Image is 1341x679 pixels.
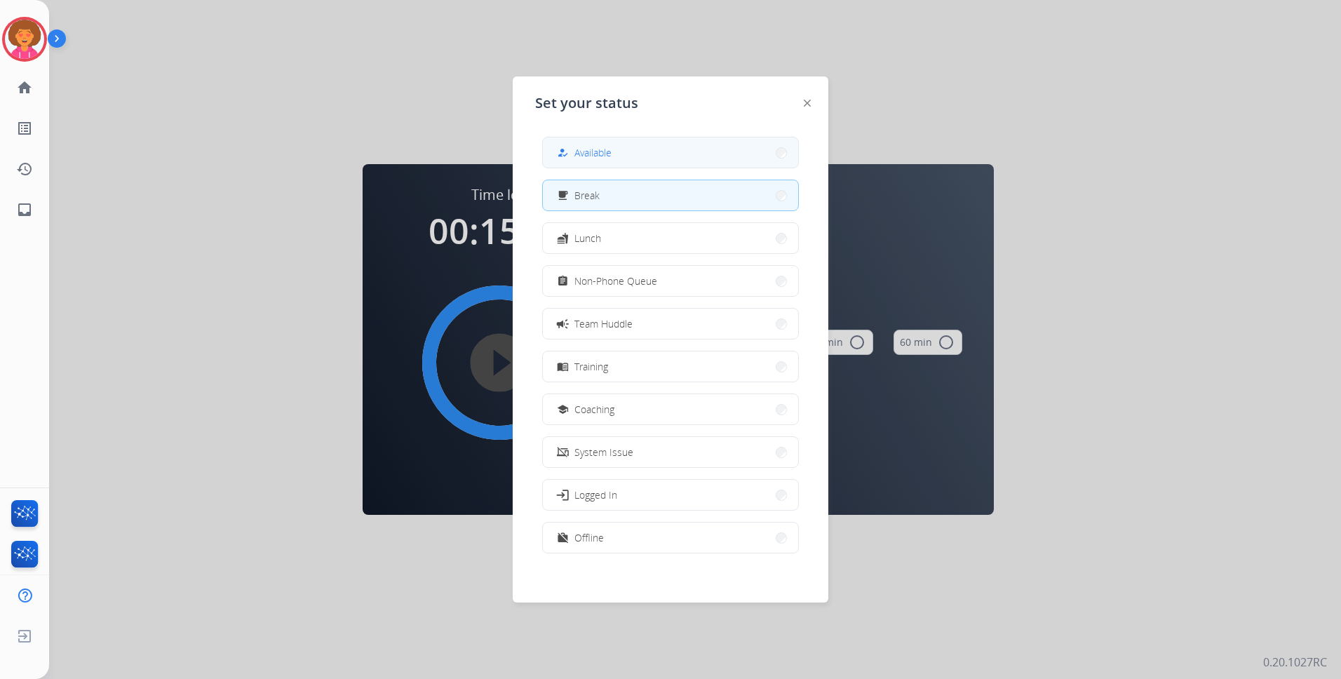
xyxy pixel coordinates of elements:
button: Team Huddle [543,309,798,339]
button: Non-Phone Queue [543,266,798,296]
span: Offline [574,530,604,545]
button: Logged In [543,480,798,510]
span: Available [574,145,612,160]
span: Team Huddle [574,316,633,331]
button: Lunch [543,223,798,253]
mat-icon: menu_book [557,361,569,372]
mat-icon: school [557,403,569,415]
span: Logged In [574,488,617,502]
button: System Issue [543,437,798,467]
mat-icon: how_to_reg [557,147,569,159]
mat-icon: login [555,488,570,502]
button: Available [543,137,798,168]
span: Coaching [574,402,614,417]
img: avatar [5,20,44,59]
span: Break [574,188,600,203]
button: Training [543,351,798,382]
span: Training [574,359,608,374]
button: Break [543,180,798,210]
mat-icon: list_alt [16,120,33,137]
img: close-button [804,100,811,107]
span: System Issue [574,445,633,459]
mat-icon: inbox [16,201,33,218]
mat-icon: phonelink_off [557,446,569,458]
mat-icon: campaign [555,316,570,330]
p: 0.20.1027RC [1263,654,1327,671]
mat-icon: home [16,79,33,96]
mat-icon: fastfood [557,232,569,244]
button: Offline [543,523,798,553]
span: Lunch [574,231,601,246]
span: Set your status [535,93,638,113]
mat-icon: free_breakfast [557,189,569,201]
mat-icon: assignment [557,275,569,287]
mat-icon: history [16,161,33,177]
button: Coaching [543,394,798,424]
span: Non-Phone Queue [574,274,657,288]
mat-icon: work_off [557,532,569,544]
